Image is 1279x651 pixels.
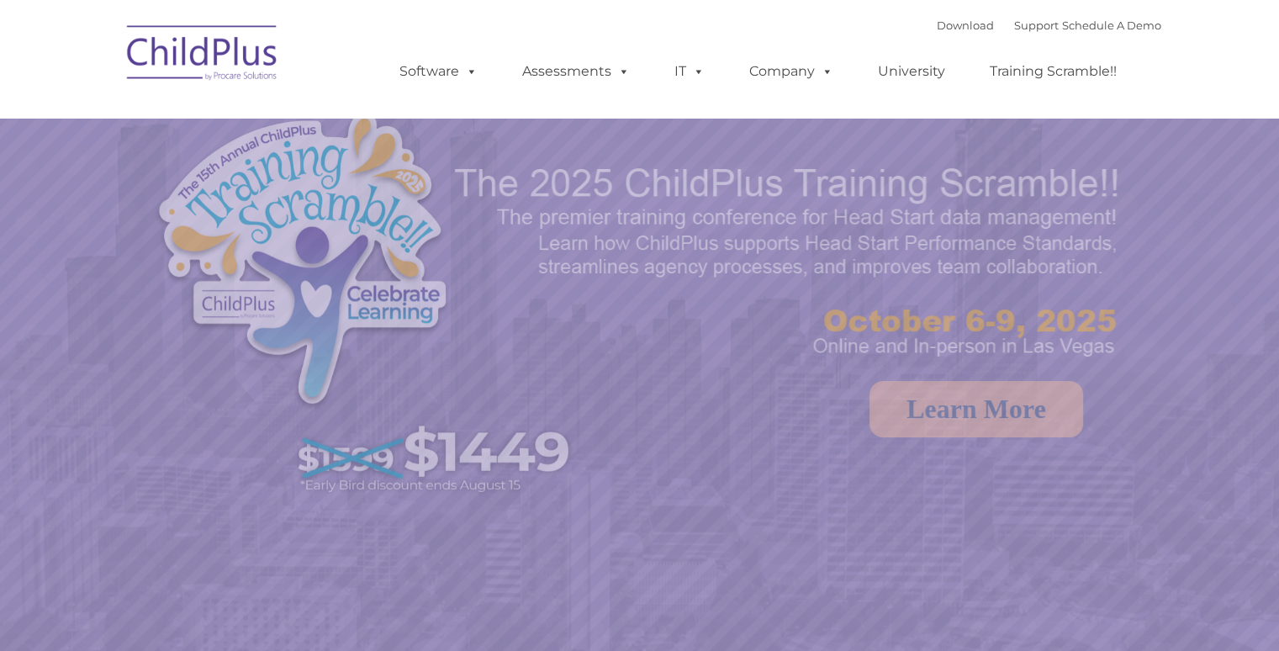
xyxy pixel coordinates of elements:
[119,13,287,98] img: ChildPlus by Procare Solutions
[383,55,494,88] a: Software
[937,19,1161,32] font: |
[505,55,647,88] a: Assessments
[1062,19,1161,32] a: Schedule A Demo
[732,55,850,88] a: Company
[1014,19,1059,32] a: Support
[869,381,1083,437] a: Learn More
[937,19,994,32] a: Download
[658,55,721,88] a: IT
[973,55,1134,88] a: Training Scramble!!
[861,55,962,88] a: University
